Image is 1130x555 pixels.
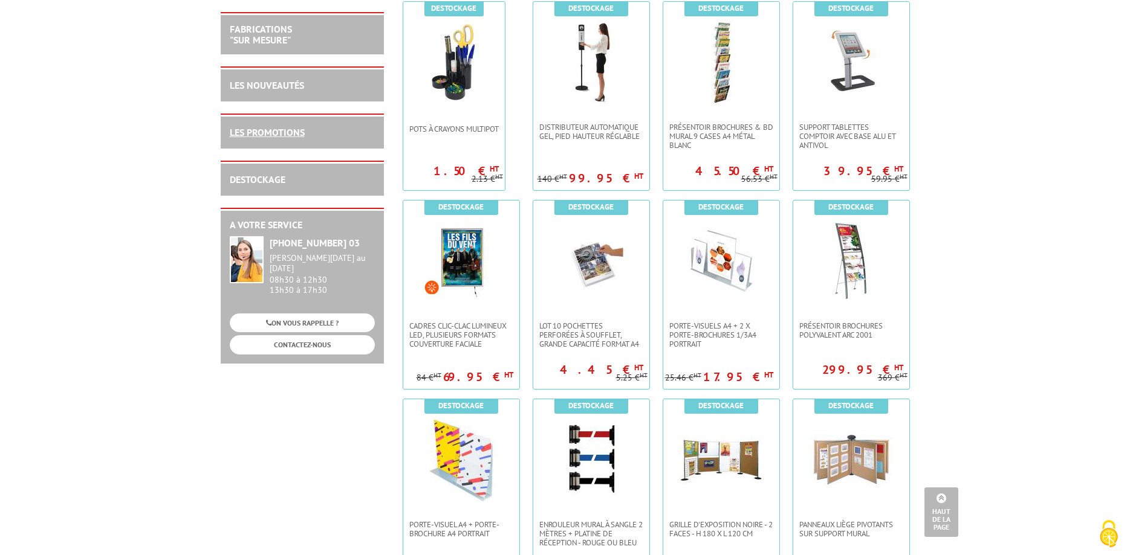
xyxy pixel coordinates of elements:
[433,167,499,175] p: 1.50 €
[698,400,744,411] b: Destockage
[663,123,779,150] a: Présentoir Brochures & BD mural 9 cases A4 métal blanc
[764,370,773,380] sup: HT
[809,20,894,104] img: Support Tablettes Comptoir avec base alu et antivol
[419,417,504,502] img: Porte-Visuel A4 + Porte-brochure A4 portrait
[799,123,903,150] span: Support Tablettes Comptoir avec base alu et antivol
[1094,519,1124,549] img: Cookies (fenêtre modale)
[669,123,773,150] span: Présentoir Brochures & BD mural 9 cases A4 métal blanc
[504,370,513,380] sup: HT
[230,79,304,91] a: LES NOUVEAUTÉS
[900,172,908,181] sup: HT
[900,371,908,379] sup: HT
[417,373,441,382] p: 84 €
[764,164,773,174] sup: HT
[433,371,441,379] sup: HT
[230,173,285,185] a: DESTOCKAGE
[230,313,375,332] a: ON VOUS RAPPELLE ?
[894,362,903,373] sup: HT
[695,167,773,175] p: 45.50 €
[698,3,744,13] b: Destockage
[793,123,909,150] a: Support Tablettes Comptoir avec base alu et antivol
[560,366,643,373] p: 4.45 €
[438,202,484,212] b: Destockage
[409,124,499,133] span: Pots à crayons multipot
[549,417,634,502] img: Enrouleur mural à sangle 2 mètres + platine de réception - rouge ou bleu
[665,373,701,382] p: 25.46 €
[663,321,779,348] a: Porte-Visuels A4 + 2 x Porte-brochures 1/3A4 portrait
[230,335,375,354] a: CONTACTEZ-NOUS
[431,3,476,13] b: Destockage
[679,20,764,104] img: Présentoir Brochures & BD mural 9 cases A4 métal blanc
[634,362,643,373] sup: HT
[539,321,643,348] span: Lot 10 Pochettes perforées à soufflet, grande capacité format A4
[894,164,903,174] sup: HT
[549,219,634,303] img: Lot 10 Pochettes perforées à soufflet, grande capacité format A4
[533,520,649,547] a: Enrouleur mural à sangle 2 mètres + platine de réception - rouge ou bleu
[924,487,958,537] a: Haut de la page
[559,172,567,181] sup: HT
[230,126,305,138] a: LES PROMOTIONS
[472,175,503,184] p: 2.13 €
[878,373,908,382] p: 369 €
[495,172,503,181] sup: HT
[539,520,643,547] span: Enrouleur mural à sangle 2 mètres + platine de réception - rouge ou bleu
[669,321,773,348] span: Porte-Visuels A4 + 2 x Porte-brochures 1/3A4 portrait
[230,220,375,231] h2: A votre service
[793,520,909,538] a: Panneaux liège pivotants sur support mural
[679,219,764,303] img: Porte-Visuels A4 + 2 x Porte-brochures 1/3A4 portrait
[640,371,648,379] sup: HT
[828,202,874,212] b: Destockage
[663,520,779,538] a: Grille d'exposition noire - 2 faces - H 180 x L 120 cm
[809,417,894,502] img: Panneaux liège pivotants sur support mural
[537,175,567,184] p: 140 €
[403,321,519,348] a: Cadres Clic-Clac lumineux LED, plusieurs formats couverture faciale
[533,123,649,141] a: Distributeur automatique Gel, pied hauteur réglable
[770,172,778,181] sup: HT
[568,400,614,411] b: Destockage
[809,219,894,303] img: Présentoir Brochures polyvalent Arc 2001
[741,175,778,184] p: 56.53 €
[634,171,643,181] sup: HT
[438,400,484,411] b: Destockage
[568,202,614,212] b: Destockage
[793,321,909,339] a: Présentoir Brochures polyvalent Arc 2001
[703,373,773,380] p: 17.95 €
[1088,514,1130,555] button: Cookies (fenêtre modale)
[539,123,643,141] span: Distributeur automatique Gel, pied hauteur réglable
[669,520,773,538] span: Grille d'exposition noire - 2 faces - H 180 x L 120 cm
[569,175,643,182] p: 99.95 €
[568,3,614,13] b: Destockage
[403,124,505,133] a: Pots à crayons multipot
[679,417,764,502] img: Grille d'exposition noire - 2 faces - H 180 x L 120 cm
[443,373,513,380] p: 69.95 €
[409,321,513,348] span: Cadres Clic-Clac lumineux LED, plusieurs formats couverture faciale
[799,321,903,339] span: Présentoir Brochures polyvalent Arc 2001
[822,366,903,373] p: 299.95 €
[403,520,519,538] a: Porte-Visuel A4 + Porte-brochure A4 portrait
[270,237,360,249] strong: [PHONE_NUMBER] 03
[828,400,874,411] b: Destockage
[823,167,903,175] p: 39.95 €
[422,219,501,297] img: Cadres Clic-Clac lumineux LED, plusieurs formats couverture faciale
[693,371,701,379] sup: HT
[533,321,649,348] a: Lot 10 Pochettes perforées à soufflet, grande capacité format A4
[871,175,908,184] p: 59.95 €
[409,520,513,538] span: Porte-Visuel A4 + Porte-brochure A4 portrait
[412,20,496,104] img: Pots à crayons multipot
[828,3,874,13] b: Destockage
[270,253,375,274] div: [PERSON_NAME][DATE] au [DATE]
[230,23,292,46] a: FABRICATIONS"Sur Mesure"
[490,164,499,174] sup: HT
[799,520,903,538] span: Panneaux liège pivotants sur support mural
[698,202,744,212] b: Destockage
[549,20,634,104] img: Distributeur automatique Gel, pied hauteur réglable
[616,373,648,382] p: 5.25 €
[270,253,375,295] div: 08h30 à 12h30 13h30 à 17h30
[230,236,264,283] img: widget-service.jpg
